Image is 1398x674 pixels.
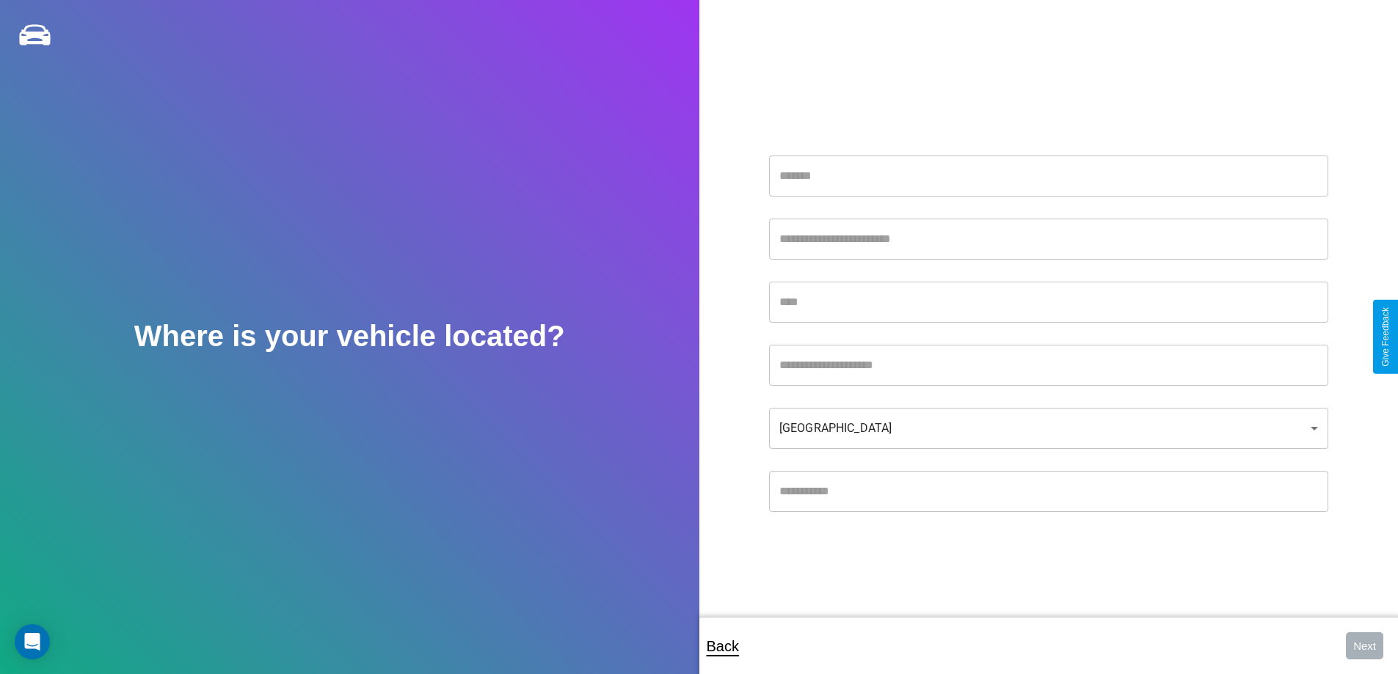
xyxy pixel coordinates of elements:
[1346,632,1383,659] button: Next
[769,408,1328,449] div: [GEOGRAPHIC_DATA]
[1380,307,1391,367] div: Give Feedback
[134,320,565,353] h2: Where is your vehicle located?
[15,624,50,659] div: Open Intercom Messenger
[707,633,739,659] p: Back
